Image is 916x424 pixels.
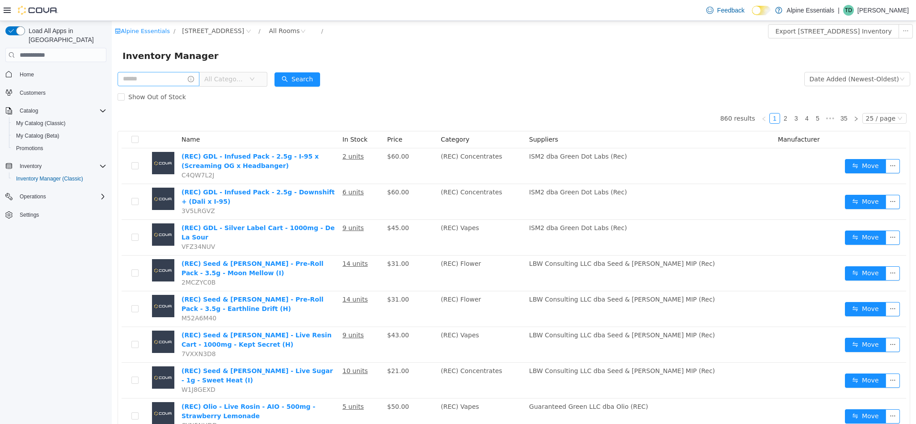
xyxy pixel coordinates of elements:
span: $50.00 [275,382,297,389]
div: 25 / page [754,92,784,102]
span: Category [329,115,358,122]
span: Feedback [717,6,744,15]
button: icon: swapMove [733,388,774,403]
span: $45.00 [275,203,297,210]
button: icon: ellipsis [774,210,788,224]
button: Home [2,67,110,80]
span: Inventory Manager (Classic) [16,175,83,182]
button: Operations [2,190,110,203]
span: In Stock [231,115,256,122]
p: Alpine Essentials [787,5,835,16]
div: Date Added (Newest-Oldest) [698,51,787,65]
span: Inventory [20,163,42,170]
img: (REC) Seed & Smith - Pre-Roll Pack - 3.5g - Moon Mellow (I) placeholder [40,238,63,260]
a: Inventory Manager (Classic) [13,173,87,184]
a: Promotions [13,143,47,154]
span: LBW Consulting LLC dba Seed & [PERSON_NAME] MIP (Rec) [418,346,604,353]
span: Manufacturer [666,115,708,122]
a: (REC) Olio - Live Rosin - AIO - 500mg - Strawberry Lemonade [70,382,203,399]
u: 10 units [231,346,256,353]
li: 2 [668,92,679,103]
i: icon: down [138,55,143,62]
u: 14 units [231,275,256,282]
nav: Complex example [5,64,106,244]
li: 5 [701,92,711,103]
button: icon: searchSearch [163,51,208,66]
a: 2 [669,92,679,102]
i: icon: shop [3,7,9,13]
button: icon: swapMove [733,138,774,152]
span: All Categories [93,54,133,63]
button: icon: swapMove [733,317,774,331]
li: 4 [690,92,701,103]
button: icon: swapMove [733,353,774,367]
button: icon: swapMove [733,245,774,260]
button: icon: ellipsis [774,388,788,403]
span: Inventory Manager (Classic) [13,173,106,184]
span: Home [16,68,106,80]
a: 1 [658,92,668,102]
a: (REC) GDL - Infused Pack - 2.5g - Downshift + (Dali x I-95) [70,168,223,184]
td: (REC) Flower [325,235,414,270]
span: $21.00 [275,346,297,353]
li: Next 5 Pages [711,92,726,103]
button: Catalog [16,105,42,116]
button: icon: ellipsis [774,174,788,188]
img: (REC) Seed & Smith - Live Resin Cart - 1000mg - Kept Secret (H) placeholder [40,310,63,332]
td: (REC) Vapes [325,306,414,342]
button: icon: ellipsis [774,353,788,367]
a: (REC) Seed & [PERSON_NAME] - Live Resin Cart - 1000mg - Kept Secret (H) [70,311,220,327]
span: CYN5NUDD [70,401,106,408]
img: (REC) Seed & Smith - Pre-Roll Pack - 3.5g - Earthline Drift (H) placeholder [40,274,63,296]
span: Operations [16,191,106,202]
button: Settings [2,208,110,221]
button: icon: ellipsis [774,138,788,152]
button: icon: swapMove [733,210,774,224]
td: (REC) Vapes [325,378,414,413]
span: My Catalog (Classic) [16,120,66,127]
a: My Catalog (Beta) [13,130,63,141]
span: $60.00 [275,168,297,175]
span: $60.00 [275,132,297,139]
li: Previous Page [647,92,658,103]
span: ISM2 dba Green Dot Labs (Rec) [418,203,515,210]
span: Promotions [13,143,106,154]
button: icon: ellipsis [774,245,788,260]
p: | [838,5,840,16]
li: 860 results [608,92,643,103]
button: My Catalog (Beta) [9,130,110,142]
span: My Catalog (Beta) [16,132,59,139]
input: Dark Mode [752,6,771,15]
span: My Catalog (Beta) [13,130,106,141]
td: (REC) Vapes [325,199,414,235]
a: (REC) GDL - Infused Pack - 2.5g - I-95 x (Screaming OG x Headbanger) [70,132,207,148]
img: (REC) Olio - Live Rosin - AIO - 500mg - Strawberry Lemonade placeholder [40,381,63,403]
a: 3 [680,92,689,102]
a: (REC) Seed & [PERSON_NAME] - Live Sugar - 1g - Sweet Heat (I) [70,346,221,363]
span: ISM2 dba Green Dot Labs (Rec) [418,168,515,175]
button: icon: ellipsis [787,3,801,17]
u: 9 units [231,311,252,318]
span: 7VXXN3D8 [70,329,104,336]
span: Home [20,71,34,78]
span: W1J8GEXD [70,365,104,372]
span: LBW Consulting LLC dba Seed & [PERSON_NAME] MIP (Rec) [418,311,604,318]
button: Inventory [2,160,110,172]
span: M52A6M40 [70,294,105,301]
span: Price [275,115,291,122]
span: My Catalog (Classic) [13,118,106,129]
span: / [210,7,211,13]
button: Promotions [9,142,110,155]
span: 2MCZYC0B [70,258,104,265]
a: 5 [701,92,711,102]
span: LBW Consulting LLC dba Seed & [PERSON_NAME] MIP (Rec) [418,275,604,282]
div: All Rooms [157,3,188,17]
button: Customers [2,86,110,99]
span: $43.00 [275,311,297,318]
button: Export [STREET_ADDRESS] Inventory [656,3,787,17]
span: Customers [16,87,106,98]
a: Customers [16,88,49,98]
button: Inventory Manager (Classic) [9,172,110,185]
span: $31.00 [275,275,297,282]
p: [PERSON_NAME] [857,5,909,16]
